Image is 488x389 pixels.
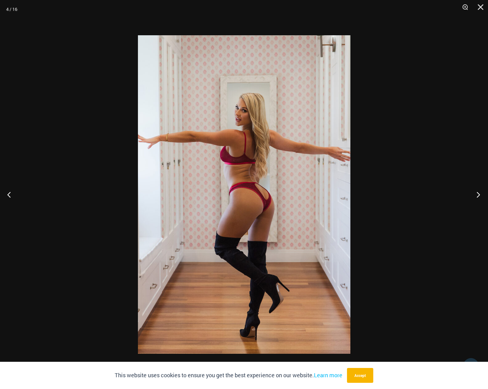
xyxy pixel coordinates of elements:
button: Accept [347,368,373,383]
div: 4 / 16 [6,5,17,14]
a: Learn more [314,371,342,379]
p: This website uses cookies to ensure you get the best experience on our website. [115,371,342,380]
button: Next [465,179,488,210]
img: Guilty Pleasures Red 1045 Bra 6045 Thong 02 [138,35,350,354]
